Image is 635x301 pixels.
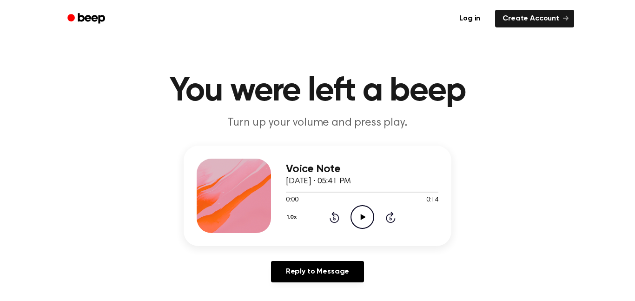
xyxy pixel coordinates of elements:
[79,74,556,108] h1: You were left a beep
[286,177,351,186] span: [DATE] · 05:41 PM
[286,195,298,205] span: 0:00
[286,209,300,225] button: 1.0x
[495,10,574,27] a: Create Account
[426,195,438,205] span: 0:14
[450,8,489,29] a: Log in
[139,115,496,131] p: Turn up your volume and press play.
[271,261,364,282] a: Reply to Message
[61,10,113,28] a: Beep
[286,163,438,175] h3: Voice Note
